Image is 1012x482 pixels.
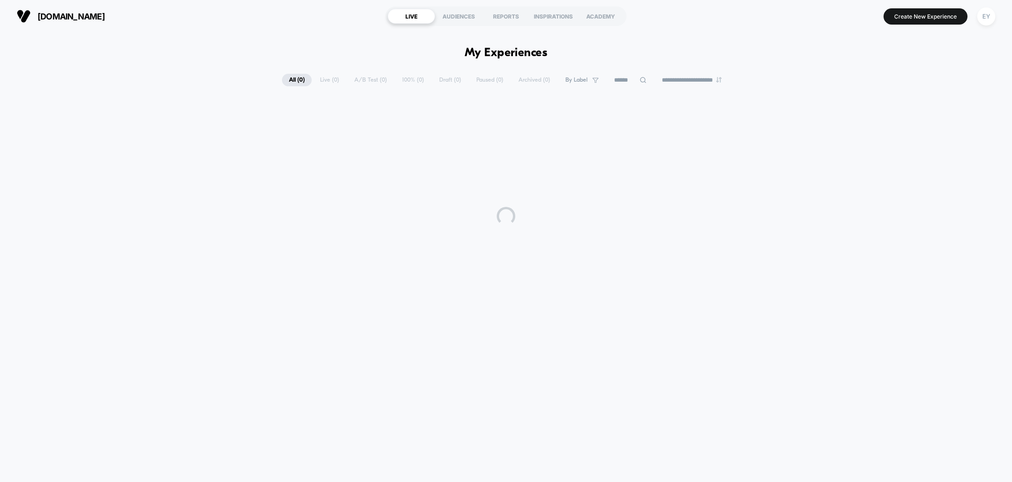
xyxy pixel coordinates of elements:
button: EY [974,7,998,26]
div: EY [977,7,995,26]
div: INSPIRATIONS [530,9,577,24]
span: [DOMAIN_NAME] [38,12,105,21]
h1: My Experiences [465,46,548,60]
button: Create New Experience [884,8,967,25]
span: By Label [565,77,588,84]
img: end [716,77,722,83]
button: [DOMAIN_NAME] [14,9,108,24]
div: LIVE [388,9,435,24]
span: All ( 0 ) [282,74,312,86]
div: REPORTS [482,9,530,24]
img: Visually logo [17,9,31,23]
div: ACADEMY [577,9,624,24]
div: AUDIENCES [435,9,482,24]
